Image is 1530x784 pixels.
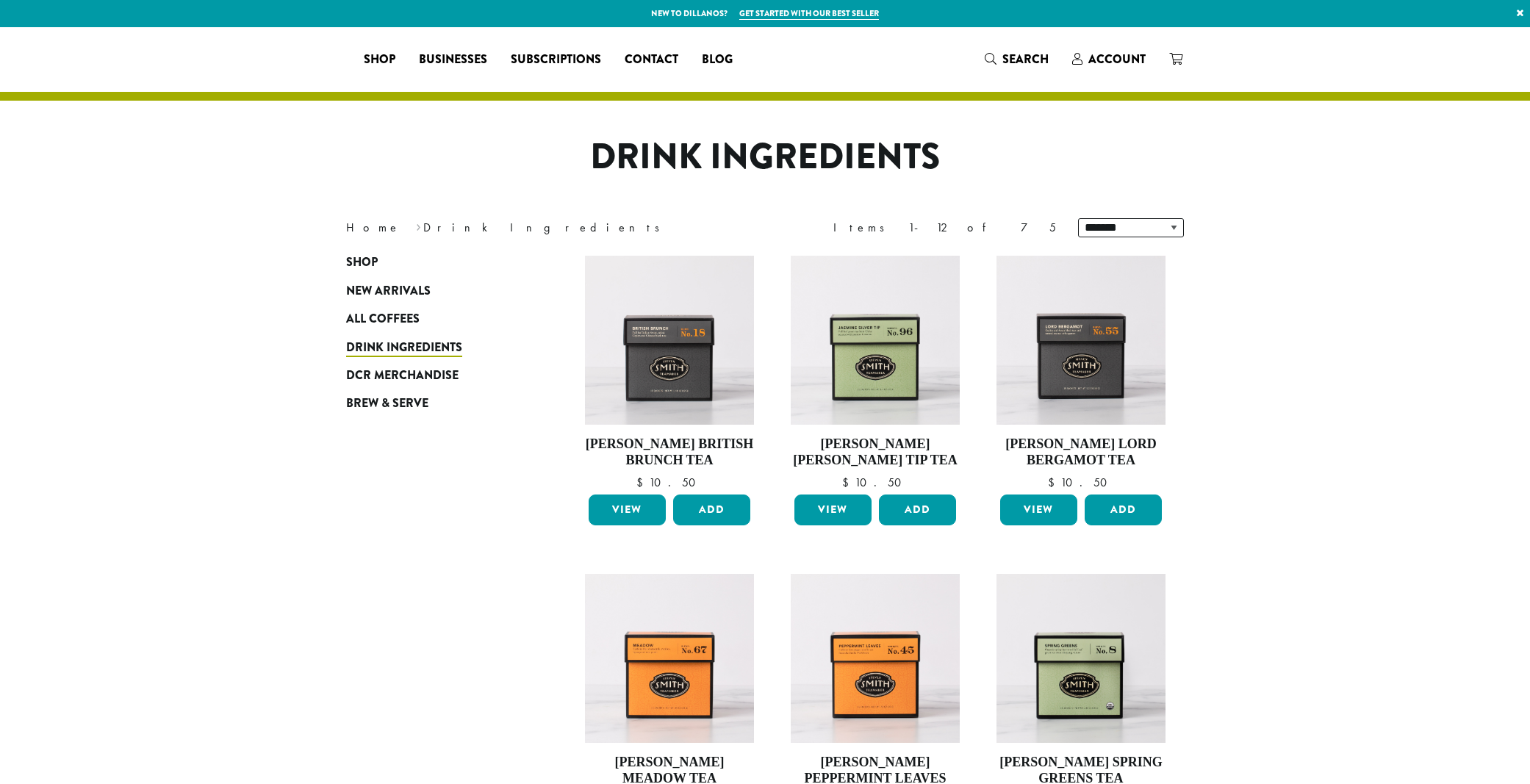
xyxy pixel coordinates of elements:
[794,495,872,525] a: View
[335,136,1195,179] h1: Drink Ingredients
[1002,51,1049,68] span: Search
[585,574,754,743] img: Meadow-Signature-Herbal-Carton-2023.jpg
[833,219,1056,237] div: Items 1-12 of 75
[346,253,378,272] span: Shop
[1048,475,1060,490] span: $
[585,256,754,425] img: British-Brunch-Signature-Black-Carton-2023-2.jpg
[419,51,487,69] span: Businesses
[346,277,522,305] a: New Arrivals
[879,495,956,525] button: Add
[346,362,522,389] a: DCR Merchandise
[702,51,733,69] span: Blog
[842,475,855,490] span: $
[589,495,666,525] a: View
[791,436,960,468] h4: [PERSON_NAME] [PERSON_NAME] Tip Tea
[416,214,421,237] span: ›
[364,51,395,69] span: Shop
[791,256,960,425] img: Jasmine-Silver-Tip-Signature-Green-Carton-2023.jpg
[636,475,649,490] span: $
[1085,495,1162,525] button: Add
[996,256,1166,425] img: Lord-Bergamot-Signature-Black-Carton-2023-1.jpg
[346,219,743,237] nav: Breadcrumb
[346,305,522,333] a: All Coffees
[511,51,601,69] span: Subscriptions
[1088,51,1146,68] span: Account
[996,436,1166,468] h4: [PERSON_NAME] Lord Bergamot Tea
[673,495,750,525] button: Add
[636,475,703,490] bdi: 10.50
[346,282,431,301] span: New Arrivals
[346,220,401,235] a: Home
[346,367,459,385] span: DCR Merchandise
[973,47,1060,71] a: Search
[791,256,960,489] a: [PERSON_NAME] [PERSON_NAME] Tip Tea $10.50
[585,436,754,468] h4: [PERSON_NAME] British Brunch Tea
[842,475,908,490] bdi: 10.50
[346,395,428,413] span: Brew & Serve
[346,339,462,357] span: Drink Ingredients
[739,7,879,20] a: Get started with our best seller
[1000,495,1077,525] a: View
[1048,475,1114,490] bdi: 10.50
[346,310,420,328] span: All Coffees
[791,574,960,743] img: Peppermint-Signature-Herbal-Carton-2023.jpg
[625,51,678,69] span: Contact
[346,333,522,361] a: Drink Ingredients
[352,48,407,71] a: Shop
[585,256,754,489] a: [PERSON_NAME] British Brunch Tea $10.50
[996,256,1166,489] a: [PERSON_NAME] Lord Bergamot Tea $10.50
[346,389,522,417] a: Brew & Serve
[346,248,522,276] a: Shop
[996,574,1166,743] img: Spring-Greens-Signature-Green-Carton-2023.jpg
